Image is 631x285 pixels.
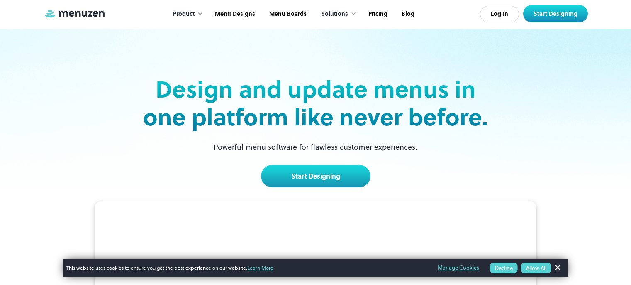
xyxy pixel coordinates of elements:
p: Powerful menu software for flawless customer experiences. [203,141,428,152]
div: Product [173,10,195,19]
a: Log In [480,6,519,22]
h2: Design and update menus in one platform like never before. [141,76,491,131]
div: Product [165,1,207,27]
button: Decline [490,263,518,273]
div: Solutions [313,1,361,27]
a: Learn More [247,264,273,271]
button: Allow All [521,263,551,273]
a: Manage Cookies [438,263,479,273]
div: Solutions [321,10,348,19]
a: Menu Boards [261,1,313,27]
span: This website uses cookies to ensure you get the best experience on our website. [66,264,426,272]
a: Blog [394,1,421,27]
a: Menu Designs [207,1,261,27]
a: Start Designing [523,5,588,22]
a: Dismiss Banner [551,262,564,274]
a: Start Designing [261,165,370,187]
a: Pricing [361,1,394,27]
